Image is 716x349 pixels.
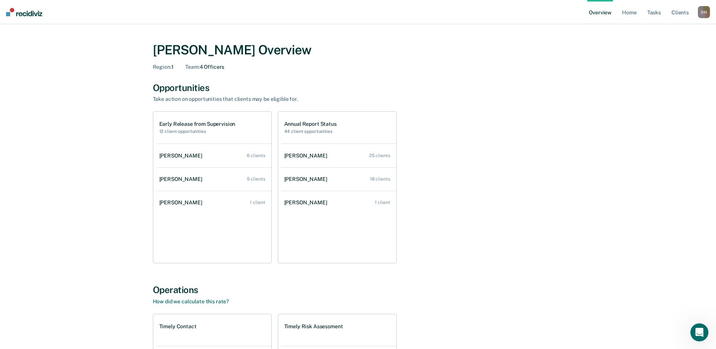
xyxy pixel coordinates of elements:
[153,42,564,58] div: [PERSON_NAME] Overview
[153,284,564,295] div: Operations
[250,200,265,205] div: 1 client
[156,192,271,213] a: [PERSON_NAME] 1 client
[690,323,708,341] iframe: Intercom live chat
[153,64,174,70] div: 1
[375,200,390,205] div: 1 client
[156,145,271,167] a: [PERSON_NAME] 6 clients
[159,129,236,134] h2: 12 client opportunities
[153,298,229,304] a: How did we calculate this rate?
[284,323,343,330] h1: Timely Risk Assessment
[247,176,265,182] div: 5 clients
[156,168,271,190] a: [PERSON_NAME] 5 clients
[370,176,390,182] div: 18 clients
[159,121,236,127] h1: Early Release from Supervision
[281,192,396,213] a: [PERSON_NAME] 1 client
[153,64,171,70] span: Region :
[281,145,396,167] a: [PERSON_NAME] 25 clients
[698,6,710,18] button: DH
[159,323,197,330] h1: Timely Contact
[247,153,265,158] div: 6 clients
[153,96,417,102] div: Take action on opportunities that clients may be eligible for.
[284,176,330,182] div: [PERSON_NAME]
[698,6,710,18] div: D H
[284,199,330,206] div: [PERSON_NAME]
[369,153,390,158] div: 25 clients
[159,153,205,159] div: [PERSON_NAME]
[284,129,337,134] h2: 44 client opportunities
[6,8,42,16] img: Recidiviz
[281,168,396,190] a: [PERSON_NAME] 18 clients
[159,176,205,182] div: [PERSON_NAME]
[185,64,199,70] span: Team :
[284,153,330,159] div: [PERSON_NAME]
[284,121,337,127] h1: Annual Report Status
[153,82,564,93] div: Opportunities
[185,64,224,70] div: 4 Officers
[159,199,205,206] div: [PERSON_NAME]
